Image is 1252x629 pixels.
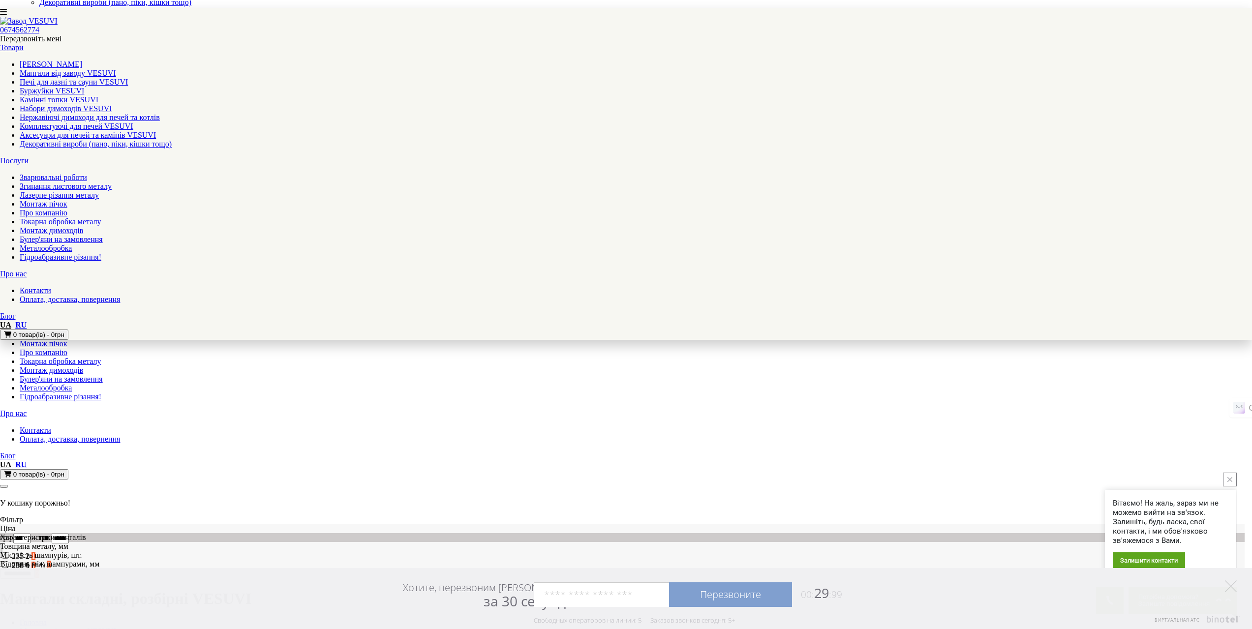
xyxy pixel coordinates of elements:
[20,435,120,443] a: Оплата, доставка, повернення
[1155,617,1200,623] span: Виртуальная АТС
[534,616,735,624] div: Свободных операторов на линии: 5 Заказов звонков сегодня: 5+
[20,104,112,113] a: Набори димоходів VESUVI
[20,200,67,208] a: Монтаж пічок
[20,226,83,235] a: Монтаж димоходів
[20,339,67,348] a: Монтаж пічок
[13,471,64,478] span: 0 товар(ів) - 0грн
[20,209,67,217] a: Про компанію
[829,588,842,601] span: :99
[20,60,82,68] a: [PERSON_NAME]
[20,69,116,77] a: Мангали від заводу VESUVI
[669,582,792,607] a: Перезвоните
[20,78,128,86] a: Печі для лазні та сауни VESUVI
[801,588,814,601] span: 00:
[792,584,842,602] span: 29
[20,113,160,121] a: Нержавіючі димоходи для печей та котлів
[20,348,67,357] a: Про компанію
[15,460,27,469] a: RU
[20,173,87,181] a: Зварювальні роботи
[20,182,112,190] a: Згинання листового металу
[20,95,98,104] a: Камінні топки VESUVI
[20,384,72,392] a: Металообробка
[403,581,572,609] div: Хотите, перезвоним [PERSON_NAME]
[20,244,72,252] a: Металообробка
[20,295,120,303] a: Оплата, доставка, повернення
[1223,473,1237,486] button: close button
[15,321,27,329] a: RU
[20,426,51,434] a: Контакти
[20,140,172,148] a: Декоративні вироби (пано, піки, кішки тощо)
[20,122,133,130] a: Комплектуючі для печей VESUVI
[20,217,101,226] a: Токарна обробка металу
[1113,499,1228,545] div: Вітаємо! На жаль, зараз ми не можемо вийти на зв'язок. Залишіть, будь ласка, свої контакти, і ми ...
[20,375,103,383] a: Булер'яни на замовлення
[1149,616,1240,629] a: Виртуальная АТС
[20,131,156,139] a: Аксесуари для печей та камінів VESUVI
[20,253,101,261] a: Гідроабразивне різання!
[20,87,84,95] a: Буржуйки VESUVI
[484,592,572,610] span: за 30 секунд?
[13,331,64,338] span: 0 товар(ів) - 0грн
[20,366,83,374] a: Монтаж димоходів
[20,357,101,365] a: Токарна обробка металу
[20,286,51,295] a: Контакти
[20,191,99,199] a: Лазерне різання металу
[20,235,103,243] a: Булер'яни на замовлення
[20,7,1245,16] div: Услуги
[20,392,101,401] a: Гідроабразивне різання!
[1113,552,1185,569] div: Залишити контакти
